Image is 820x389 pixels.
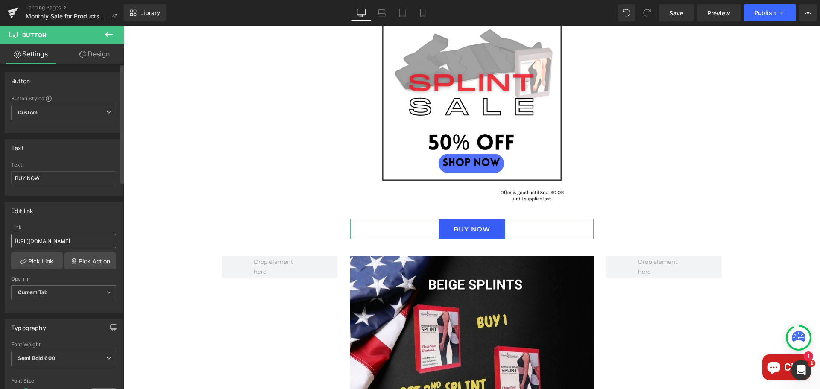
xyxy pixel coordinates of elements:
a: Pick Link [11,252,63,269]
a: Laptop [372,4,392,21]
a: Desktop [351,4,372,21]
span: Publish [754,9,776,16]
button: Publish [744,4,796,21]
span: Button [22,32,47,38]
div: Text [11,140,24,152]
div: Open in [11,276,116,282]
inbox-online-store-chat: Shopify online store chat [636,329,690,357]
a: BUY NOW [315,193,382,214]
button: More [799,4,817,21]
div: Font Size [11,378,116,384]
b: Current Tab [18,289,48,295]
span: Preview [707,9,730,18]
div: Button Styles [11,95,116,102]
a: Preview [697,4,741,21]
a: Design [64,44,126,64]
span: Library [140,9,160,17]
div: Edit link [11,202,34,214]
b: Custom [18,109,38,117]
div: Button [11,73,30,85]
a: Pick Action [64,252,116,269]
span: Save [669,9,683,18]
span: Monthly Sale for Products for Treatment of [MEDICAL_DATA] [26,13,108,20]
a: Landing Pages [26,4,124,11]
button: Undo [618,4,635,21]
a: New Library [124,4,166,21]
button: Redo [638,4,656,21]
span: 1 [808,360,815,367]
div: Typography [11,319,46,331]
a: Mobile [413,4,433,21]
div: Font Weight [11,342,116,348]
a: Tablet [392,4,413,21]
div: Text [11,162,116,168]
div: Link [11,225,116,231]
iframe: Intercom live chat [791,360,811,380]
input: https://your-shop.myshopify.com [11,234,116,248]
b: Semi Bold 600 [18,355,55,361]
